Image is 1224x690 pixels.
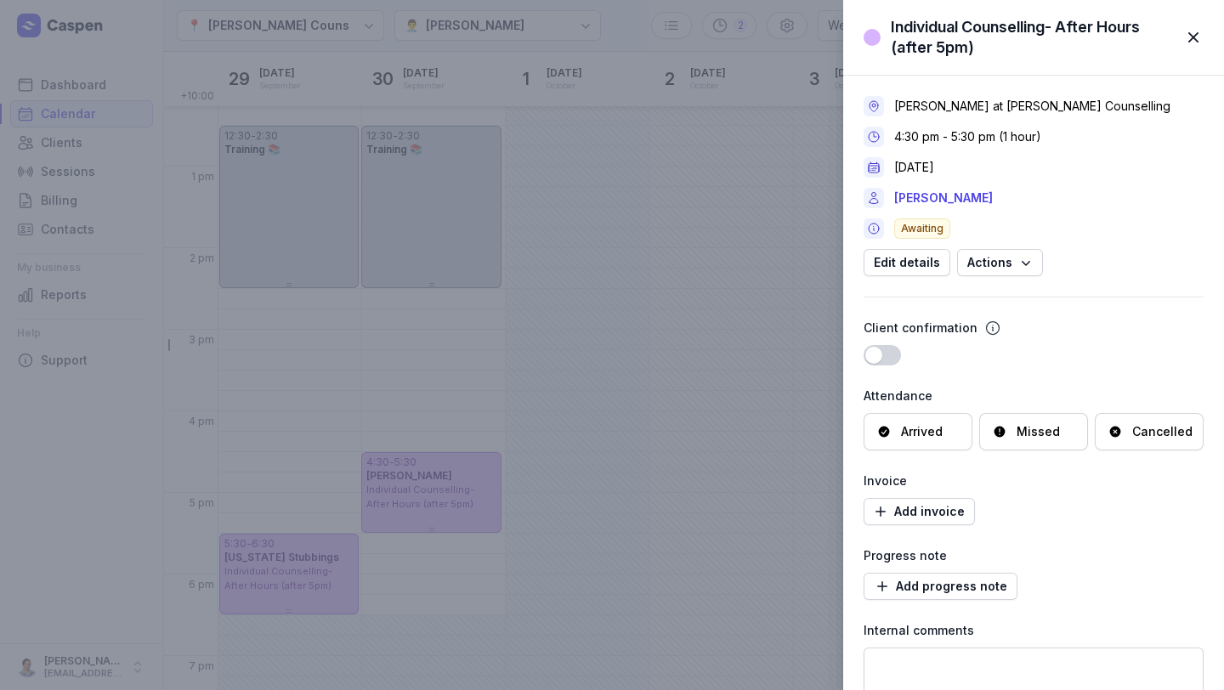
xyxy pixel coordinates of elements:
[894,128,1041,145] div: 4:30 pm - 5:30 pm (1 hour)
[901,423,943,440] div: Arrived
[1132,423,1193,440] div: Cancelled
[891,17,1173,58] div: Individual Counselling- After Hours (after 5pm)
[864,546,1204,566] div: Progress note
[864,620,1204,641] div: Internal comments
[864,249,950,276] button: Edit details
[894,188,993,208] a: [PERSON_NAME]
[894,98,1170,115] div: [PERSON_NAME] at [PERSON_NAME] Counselling
[874,501,965,522] span: Add invoice
[864,318,977,338] div: Client confirmation
[864,386,1204,406] div: Attendance
[1017,423,1060,440] div: Missed
[864,471,1204,491] div: Invoice
[874,252,940,273] span: Edit details
[894,159,934,176] div: [DATE]
[874,576,1007,597] span: Add progress note
[894,218,950,239] span: Awaiting
[967,252,1033,273] span: Actions
[957,249,1043,276] button: Actions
